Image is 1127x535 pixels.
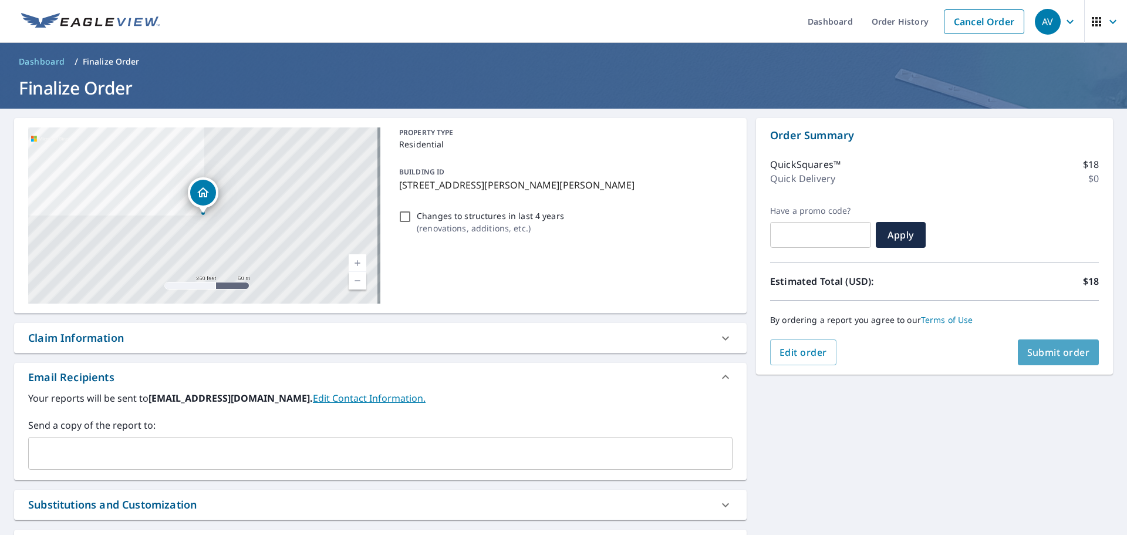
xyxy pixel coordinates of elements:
[944,9,1024,34] a: Cancel Order
[149,392,313,405] b: [EMAIL_ADDRESS][DOMAIN_NAME].
[349,272,366,290] a: Current Level 17, Zoom Out
[780,346,827,359] span: Edit order
[1027,346,1090,359] span: Submit order
[14,76,1113,100] h1: Finalize Order
[417,222,564,234] p: ( renovations, additions, etc. )
[770,274,934,288] p: Estimated Total (USD):
[770,171,835,186] p: Quick Delivery
[28,391,733,405] label: Your reports will be sent to
[83,56,140,68] p: Finalize Order
[399,127,728,138] p: PROPERTY TYPE
[1035,9,1061,35] div: AV
[399,167,444,177] p: BUILDING ID
[770,157,841,171] p: QuickSquares™
[770,206,871,216] label: Have a promo code?
[770,339,836,365] button: Edit order
[14,363,747,391] div: Email Recipients
[28,418,733,432] label: Send a copy of the report to:
[921,314,973,325] a: Terms of Use
[28,497,197,513] div: Substitutions and Customization
[349,254,366,272] a: Current Level 17, Zoom In
[19,56,65,68] span: Dashboard
[876,222,926,248] button: Apply
[770,127,1099,143] p: Order Summary
[399,178,728,192] p: [STREET_ADDRESS][PERSON_NAME][PERSON_NAME]
[14,490,747,520] div: Substitutions and Customization
[28,330,124,346] div: Claim Information
[14,323,747,353] div: Claim Information
[75,55,78,69] li: /
[28,369,114,385] div: Email Recipients
[14,52,70,71] a: Dashboard
[14,52,1113,71] nav: breadcrumb
[417,210,564,222] p: Changes to structures in last 4 years
[313,392,426,405] a: EditContactInfo
[21,13,160,31] img: EV Logo
[188,177,218,214] div: Dropped pin, building 1, Residential property, 3863 Loveless Dr Tecumseh, MI 49286
[1083,274,1099,288] p: $18
[885,228,916,241] span: Apply
[1018,339,1099,365] button: Submit order
[1088,171,1099,186] p: $0
[399,138,728,150] p: Residential
[770,315,1099,325] p: By ordering a report you agree to our
[1083,157,1099,171] p: $18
